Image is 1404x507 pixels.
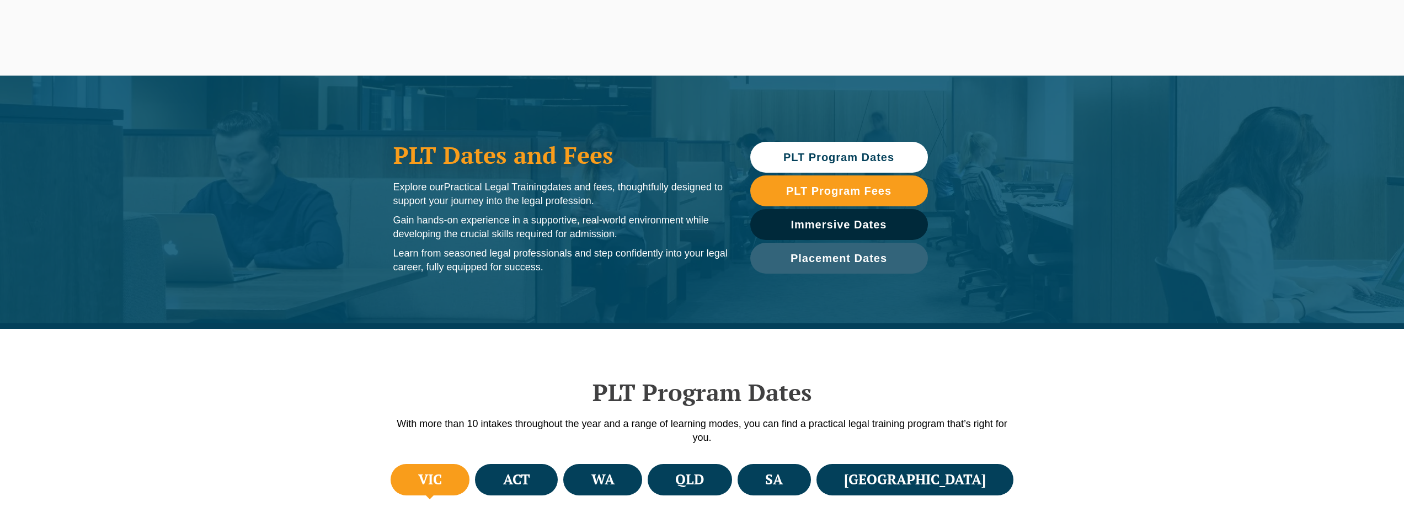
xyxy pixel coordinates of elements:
h4: QLD [675,471,704,489]
h4: WA [591,471,615,489]
a: PLT Program Dates [750,142,928,173]
span: PLT Program Dates [783,152,894,163]
h1: PLT Dates and Fees [393,141,728,169]
h4: SA [765,471,783,489]
span: Practical Legal Training [444,182,547,193]
a: PLT Program Fees [750,175,928,206]
p: Learn from seasoned legal professionals and step confidently into your legal career, fully equipp... [393,247,728,274]
p: With more than 10 intakes throughout the year and a range of learning modes, you can find a pract... [388,417,1017,445]
span: Immersive Dates [791,219,887,230]
span: PLT Program Fees [786,185,891,196]
h2: PLT Program Dates [388,378,1017,406]
h4: [GEOGRAPHIC_DATA] [844,471,986,489]
p: Gain hands-on experience in a supportive, real-world environment while developing the crucial ski... [393,214,728,241]
a: Immersive Dates [750,209,928,240]
span: Placement Dates [791,253,887,264]
h4: VIC [418,471,442,489]
h4: ACT [503,471,530,489]
a: Placement Dates [750,243,928,274]
p: Explore our dates and fees, thoughtfully designed to support your journey into the legal profession. [393,180,728,208]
